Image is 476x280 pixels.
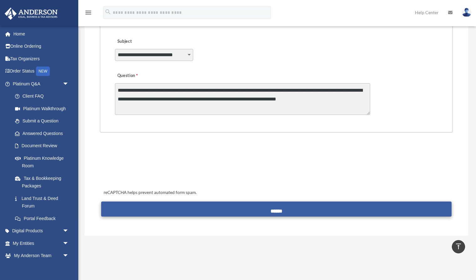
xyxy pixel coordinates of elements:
a: Portal Feedback [9,212,78,225]
a: Land Trust & Deed Forum [9,192,78,212]
a: Digital Productsarrow_drop_down [4,225,78,237]
a: My Anderson Teamarrow_drop_down [4,250,78,262]
a: Submit a Question [9,115,75,127]
div: NEW [36,67,50,76]
a: Online Ordering [4,40,78,53]
div: reCAPTCHA helps prevent automated form spam. [101,189,452,197]
a: Document Review [9,140,78,152]
a: My Entitiesarrow_drop_down [4,237,78,250]
iframe: reCAPTCHA [102,152,197,176]
i: menu [85,9,92,16]
label: Subject [115,37,174,46]
span: arrow_drop_down [63,225,75,238]
span: arrow_drop_down [63,237,75,250]
i: search [105,8,111,15]
a: Platinum Knowledge Room [9,152,78,172]
a: vertical_align_top [452,240,465,253]
a: Order StatusNEW [4,65,78,78]
span: arrow_drop_down [63,78,75,90]
span: arrow_drop_down [63,250,75,262]
a: Answered Questions [9,127,78,140]
i: vertical_align_top [455,243,462,250]
label: Question [115,72,163,80]
a: Tax Organizers [4,52,78,65]
a: menu [85,11,92,16]
a: Tax & Bookkeeping Packages [9,172,78,192]
a: Platinum Q&Aarrow_drop_down [4,78,78,90]
a: Platinum Walkthrough [9,102,78,115]
a: Home [4,28,78,40]
img: Anderson Advisors Platinum Portal [3,8,59,20]
img: User Pic [462,8,471,17]
a: Client FAQ [9,90,78,103]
